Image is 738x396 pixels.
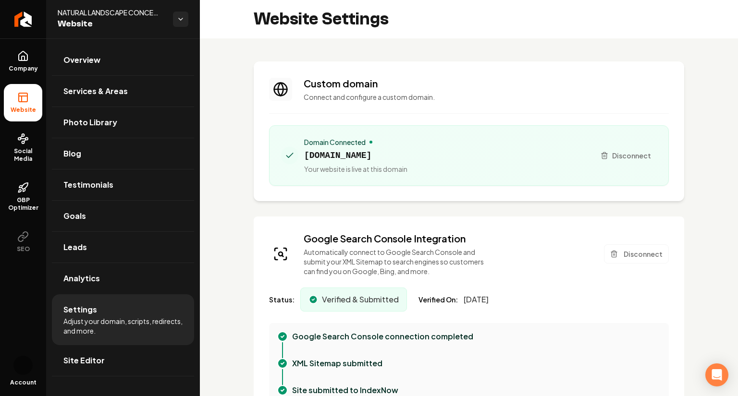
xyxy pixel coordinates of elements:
img: Sagar Soni [13,356,33,375]
a: Social Media [4,125,42,170]
p: Automatically connect to Google Search Console and submit your XML Sitemap to search engines so c... [304,247,492,276]
div: Open Intercom Messenger [705,363,728,386]
p: Site submitted to IndexNow [292,384,398,396]
h3: Google Search Console Integration [304,232,492,245]
span: Settings [63,304,97,315]
span: Goals [63,210,86,222]
a: Company [4,43,42,80]
p: XML Sitemap submitted [292,358,382,369]
span: Status: [269,295,295,304]
button: Disconnect [604,244,669,264]
span: Adjust your domain, scripts, redirects, and more. [63,316,183,336]
span: Blog [63,148,81,159]
a: Leads [52,232,194,263]
span: Verified & Submitted [322,294,399,305]
a: Goals [52,201,194,231]
span: GBP Optimizer [4,196,42,212]
span: Your website is live at this domain [304,164,407,174]
span: Domain Connected [304,137,366,147]
span: Website [7,106,40,114]
a: Site Editor [52,345,194,376]
span: Website [58,17,165,31]
h2: Website Settings [254,10,389,29]
h3: Custom domain [304,77,669,90]
span: Site Editor [63,355,105,366]
a: Services & Areas [52,76,194,107]
p: Connect and configure a custom domain. [304,92,669,102]
span: [DATE] [464,294,489,305]
span: Services & Areas [63,85,128,97]
a: GBP Optimizer [4,174,42,219]
a: Blog [52,138,194,169]
span: [DOMAIN_NAME] [304,149,407,162]
span: Photo Library [63,117,117,128]
span: Company [5,65,42,72]
span: Overview [63,54,100,66]
button: SEO [4,223,42,261]
span: Verified On: [418,295,458,304]
p: Google Search Console connection completed [292,331,473,342]
span: Disconnect [612,151,651,161]
a: Overview [52,45,194,75]
button: Disconnect [595,147,657,164]
span: Leads [63,241,87,253]
span: Account [10,379,37,386]
a: Testimonials [52,169,194,200]
button: Open user button [13,356,33,375]
span: Testimonials [63,179,113,191]
a: Photo Library [52,107,194,138]
img: Rebolt Logo [14,12,32,27]
a: Analytics [52,263,194,294]
span: Social Media [4,147,42,163]
span: Analytics [63,273,100,284]
span: SEO [13,245,34,253]
span: NATURAL LANDSCAPE CONCEPTS [58,8,165,17]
